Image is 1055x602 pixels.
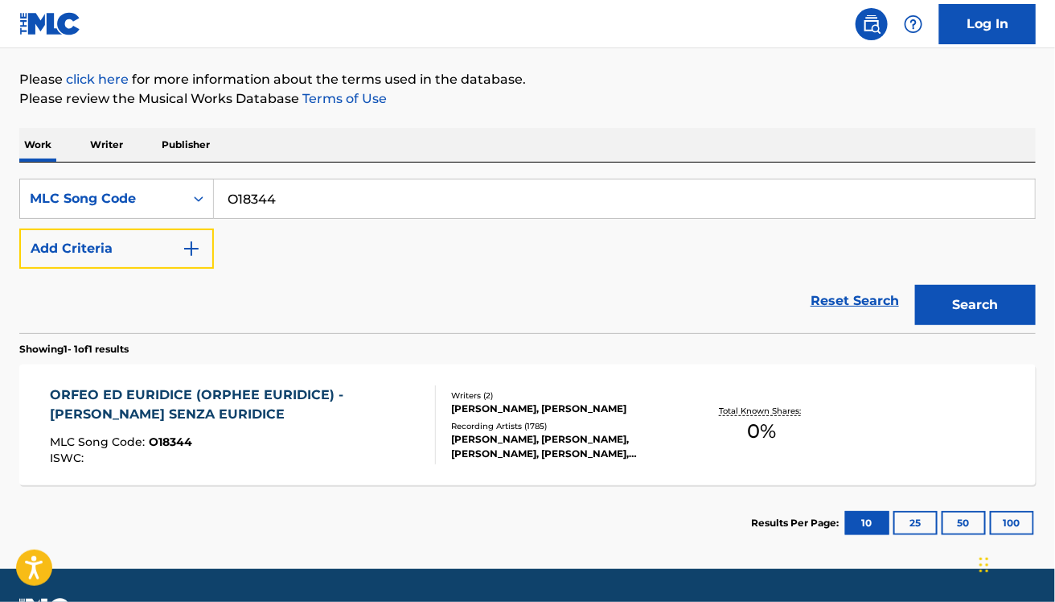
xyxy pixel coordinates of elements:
[19,342,129,357] p: Showing 1 - 1 of 1 results
[19,70,1036,89] p: Please for more information about the terms used in the database.
[803,283,907,319] a: Reset Search
[845,511,889,535] button: 10
[942,511,986,535] button: 50
[939,4,1036,44] a: Log In
[182,239,201,258] img: 9d2ae6d4665cec9f34b9.svg
[975,525,1055,602] iframe: Chat Widget
[19,365,1036,485] a: ORFEO ED EURIDICE (ORPHEE EURIDICE) - [PERSON_NAME] SENZA EURIDICEMLC Song Code:O18344ISWC:Writer...
[19,229,214,269] button: Add Criteria
[856,8,888,40] a: Public Search
[19,12,81,35] img: MLC Logo
[30,189,174,208] div: MLC Song Code
[979,541,989,589] div: Drag
[751,516,843,530] p: Results Per Page:
[451,420,677,432] div: Recording Artists ( 1785 )
[19,179,1036,333] form: Search Form
[451,432,677,461] div: [PERSON_NAME], [PERSON_NAME], [PERSON_NAME], [PERSON_NAME], [PERSON_NAME], [PERSON_NAME], [PERSON...
[157,128,215,162] p: Publisher
[19,89,1036,109] p: Please review the Musical Works Database
[862,14,881,34] img: search
[299,91,387,106] a: Terms of Use
[748,417,777,446] span: 0 %
[50,435,149,449] span: MLC Song Code :
[915,285,1036,325] button: Search
[893,511,938,535] button: 25
[50,386,422,424] div: ORFEO ED EURIDICE (ORPHEE EURIDICE) - [PERSON_NAME] SENZA EURIDICE
[451,390,677,402] div: Writers ( 2 )
[990,511,1034,535] button: 100
[19,128,56,162] p: Work
[50,451,88,465] span: ISWC :
[719,405,805,417] p: Total Known Shares:
[904,14,923,34] img: help
[149,435,192,449] span: O18344
[451,402,677,416] div: [PERSON_NAME], [PERSON_NAME]
[66,72,129,87] a: click here
[85,128,128,162] p: Writer
[897,8,930,40] div: Help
